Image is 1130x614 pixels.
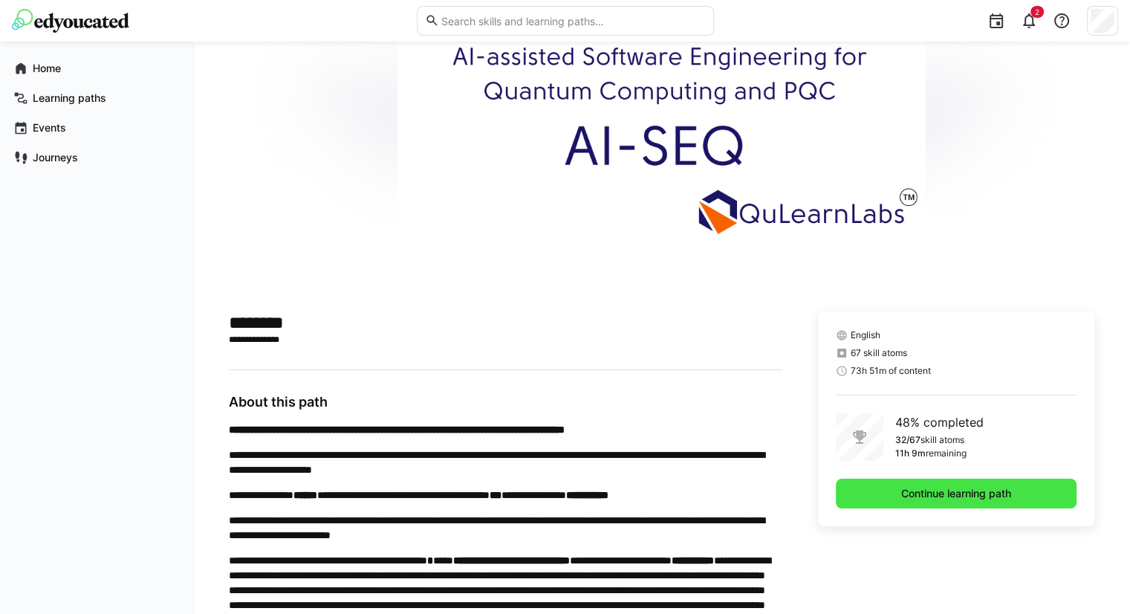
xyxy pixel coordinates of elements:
[895,434,920,446] p: 32/67
[836,479,1077,508] button: Continue learning path
[920,434,964,446] p: skill atoms
[895,413,984,431] p: 48% completed
[899,486,1013,501] span: Continue learning path
[439,14,705,28] input: Search skills and learning paths…
[229,394,782,410] h3: About this path
[851,347,907,359] span: 67 skill atoms
[895,447,926,459] p: 11h 9m
[851,365,931,377] span: 73h 51m of content
[1035,7,1039,16] span: 2
[926,447,967,459] p: remaining
[851,329,880,341] span: English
